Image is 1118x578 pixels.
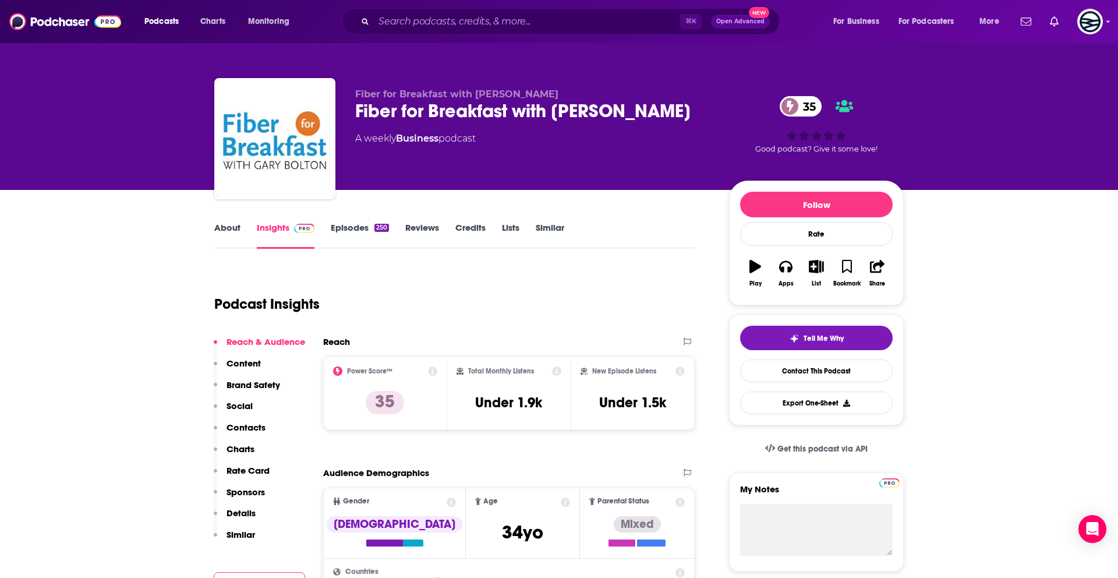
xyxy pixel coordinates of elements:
[227,358,261,369] p: Content
[355,132,476,146] div: A weekly podcast
[1045,12,1063,31] a: Show notifications dropdown
[144,13,179,30] span: Podcasts
[740,392,893,414] button: Export One-Sheet
[214,465,270,487] button: Rate Card
[971,12,1014,31] button: open menu
[257,222,314,249] a: InsightsPodchaser Pro
[833,13,879,30] span: For Business
[597,498,649,505] span: Parental Status
[240,12,305,31] button: open menu
[740,252,770,294] button: Play
[468,367,534,375] h2: Total Monthly Listens
[979,13,999,30] span: More
[749,280,762,287] div: Play
[832,252,862,294] button: Bookmark
[483,498,498,505] span: Age
[592,367,656,375] h2: New Episode Listens
[294,224,314,233] img: Podchaser Pro
[374,12,680,31] input: Search podcasts, credits, & more...
[1077,9,1103,34] img: User Profile
[716,19,765,24] span: Open Advanced
[599,394,666,411] h3: Under 1.5k
[770,252,801,294] button: Apps
[777,444,868,454] span: Get this podcast via API
[227,507,256,519] p: Details
[323,467,429,478] h2: Audience Demographics
[1077,9,1103,34] span: Logged in as GlobalPrairie
[740,326,893,350] button: tell me why sparkleTell Me Why
[825,12,894,31] button: open menu
[374,224,389,232] div: 250
[502,521,543,544] span: 34 yo
[740,360,893,382] a: Contact This Podcast
[214,487,265,508] button: Sponsors
[711,15,770,29] button: Open AdvancedNew
[214,443,254,465] button: Charts
[214,222,240,249] a: About
[862,252,893,294] button: Share
[749,7,770,18] span: New
[227,443,254,454] p: Charts
[812,280,821,287] div: List
[780,96,822,117] a: 35
[214,400,253,422] button: Social
[136,12,194,31] button: open menu
[804,334,844,343] span: Tell Me Why
[343,498,369,505] span: Gender
[898,13,954,30] span: For Podcasters
[729,89,904,161] div: 35Good podcast? Give it some love!
[366,391,404,414] p: 35
[345,568,378,576] span: Countries
[347,367,392,375] h2: Power Score™
[1077,9,1103,34] button: Show profile menu
[475,394,542,411] h3: Under 1.9k
[248,13,289,30] span: Monitoring
[214,379,280,401] button: Brand Safety
[740,192,893,217] button: Follow
[227,422,266,433] p: Contacts
[217,80,333,197] img: Fiber for Breakfast with Gary Bolton
[9,10,121,33] img: Podchaser - Follow, Share and Rate Podcasts
[833,280,861,287] div: Bookmark
[200,13,225,30] span: Charts
[331,222,389,249] a: Episodes250
[614,516,661,533] div: Mixed
[455,222,486,249] a: Credits
[801,252,832,294] button: List
[193,12,232,31] a: Charts
[214,295,320,313] h1: Podcast Insights
[790,334,799,343] img: tell me why sparkle
[755,144,878,153] span: Good podcast? Give it some love!
[869,280,885,287] div: Share
[214,358,261,379] button: Content
[355,89,558,100] span: Fiber for Breakfast with [PERSON_NAME]
[536,222,564,249] a: Similar
[740,484,893,504] label: My Notes
[323,336,350,347] h2: Reach
[891,12,971,31] button: open menu
[227,336,305,347] p: Reach & Audience
[214,336,305,358] button: Reach & Audience
[1078,515,1106,543] div: Open Intercom Messenger
[214,507,256,529] button: Details
[879,477,900,488] a: Pro website
[680,14,702,29] span: ⌘ K
[791,96,822,117] span: 35
[779,280,794,287] div: Apps
[214,529,255,551] button: Similar
[1016,12,1036,31] a: Show notifications dropdown
[740,222,893,246] div: Rate
[879,478,900,488] img: Podchaser Pro
[353,8,791,35] div: Search podcasts, credits, & more...
[227,379,280,390] p: Brand Safety
[502,222,519,249] a: Lists
[327,516,462,533] div: [DEMOGRAPHIC_DATA]
[227,400,253,411] p: Social
[227,487,265,498] p: Sponsors
[405,222,439,249] a: Reviews
[756,435,877,463] a: Get this podcast via API
[214,422,266,443] button: Contacts
[227,465,270,476] p: Rate Card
